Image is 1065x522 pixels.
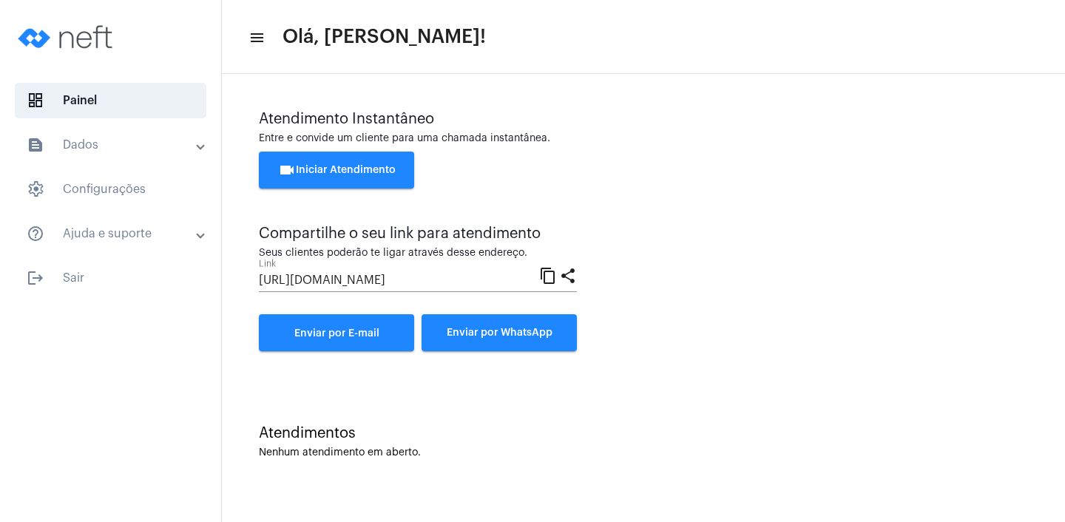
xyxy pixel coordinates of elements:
[9,127,221,163] mat-expansion-panel-header: sidenav iconDados
[259,111,1028,127] div: Atendimento Instantâneo
[447,328,552,338] span: Enviar por WhatsApp
[27,136,44,154] mat-icon: sidenav icon
[278,161,296,179] mat-icon: videocam
[27,136,197,154] mat-panel-title: Dados
[27,269,44,287] mat-icon: sidenav icon
[539,266,557,284] mat-icon: content_copy
[259,447,1028,458] div: Nenhum atendimento em aberto.
[259,133,1028,144] div: Entre e convide um cliente para uma chamada instantânea.
[27,92,44,109] span: sidenav icon
[259,152,414,189] button: Iniciar Atendimento
[15,172,206,207] span: Configurações
[9,216,221,251] mat-expansion-panel-header: sidenav iconAjuda e suporte
[15,83,206,118] span: Painel
[259,425,1028,441] div: Atendimentos
[15,260,206,296] span: Sair
[12,7,123,67] img: logo-neft-novo-2.png
[259,248,577,259] div: Seus clientes poderão te ligar através desse endereço.
[278,165,396,175] span: Iniciar Atendimento
[294,328,379,339] span: Enviar por E-mail
[259,314,414,351] a: Enviar por E-mail
[248,29,263,47] mat-icon: sidenav icon
[27,225,44,243] mat-icon: sidenav icon
[27,180,44,198] span: sidenav icon
[259,226,577,242] div: Compartilhe o seu link para atendimento
[422,314,577,351] button: Enviar por WhatsApp
[559,266,577,284] mat-icon: share
[283,25,486,49] span: Olá, [PERSON_NAME]!
[27,225,197,243] mat-panel-title: Ajuda e suporte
